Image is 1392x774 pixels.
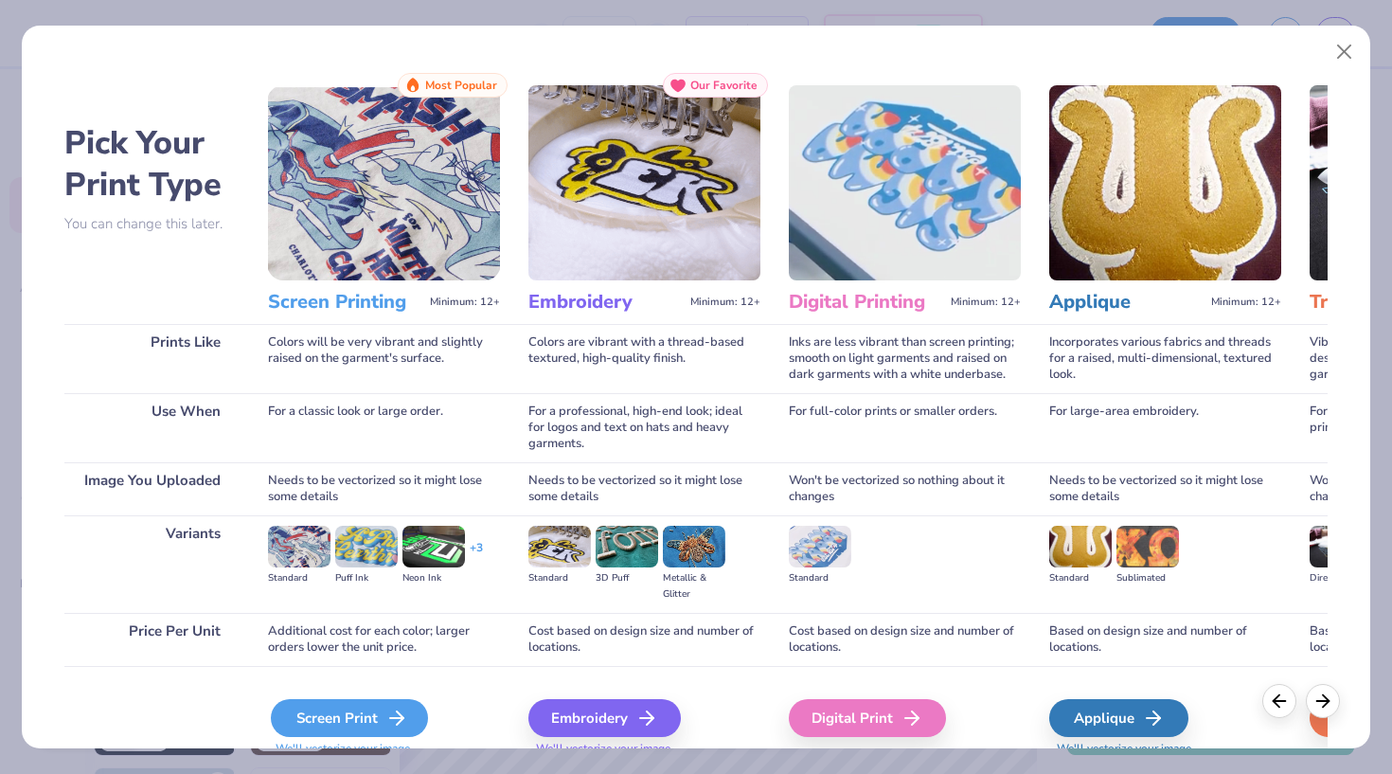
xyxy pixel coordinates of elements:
img: Neon Ink [402,526,465,567]
div: Standard [1049,570,1112,586]
div: Prints Like [64,324,240,393]
span: Minimum: 12+ [1211,296,1281,309]
img: Embroidery [528,85,760,280]
span: Minimum: 12+ [690,296,760,309]
div: Embroidery [528,699,681,737]
div: Standard [268,570,330,586]
div: Incorporates various fabrics and threads for a raised, multi-dimensional, textured look. [1049,324,1281,393]
div: For full-color prints or smaller orders. [789,393,1021,462]
div: Use When [64,393,240,462]
div: Standard [528,570,591,586]
div: Needs to be vectorized so it might lose some details [268,462,500,515]
div: Variants [64,515,240,613]
img: Standard [789,526,851,567]
div: Puff Ink [335,570,398,586]
div: 3D Puff [596,570,658,586]
div: Colors are vibrant with a thread-based textured, high-quality finish. [528,324,760,393]
div: Needs to be vectorized so it might lose some details [1049,462,1281,515]
img: Direct-to-film [1310,526,1372,567]
img: Standard [1049,526,1112,567]
img: Screen Printing [268,85,500,280]
div: Won't be vectorized so nothing about it changes [789,462,1021,515]
img: Puff Ink [335,526,398,567]
span: Minimum: 12+ [430,296,500,309]
img: 3D Puff [596,526,658,567]
div: Screen Print [271,699,428,737]
span: We'll vectorize your image. [528,741,760,757]
div: Image You Uploaded [64,462,240,515]
img: Standard [528,526,591,567]
div: Colors will be very vibrant and slightly raised on the garment's surface. [268,324,500,393]
div: + 3 [470,540,483,572]
span: Our Favorite [690,79,758,92]
h3: Embroidery [528,290,683,315]
div: For a professional, high-end look; ideal for logos and text on hats and heavy garments. [528,393,760,462]
span: Minimum: 12+ [951,296,1021,309]
img: Sublimated [1116,526,1179,567]
div: Standard [789,570,851,586]
div: Neon Ink [402,570,465,586]
h3: Screen Printing [268,290,422,315]
div: Applique [1049,699,1188,737]
div: Cost based on design size and number of locations. [789,613,1021,666]
div: Digital Print [789,699,946,737]
div: For a classic look or large order. [268,393,500,462]
div: Sublimated [1116,570,1179,586]
span: We'll vectorize your image. [268,741,500,757]
div: Metallic & Glitter [663,570,725,603]
div: Additional cost for each color; larger orders lower the unit price. [268,613,500,666]
span: Most Popular [425,79,497,92]
img: Applique [1049,85,1281,280]
p: You can change this later. [64,216,240,232]
div: Based on design size and number of locations. [1049,613,1281,666]
img: Standard [268,526,330,567]
span: We'll vectorize your image. [1049,741,1281,757]
img: Digital Printing [789,85,1021,280]
div: Inks are less vibrant than screen printing; smooth on light garments and raised on dark garments ... [789,324,1021,393]
img: Metallic & Glitter [663,526,725,567]
div: Cost based on design size and number of locations. [528,613,760,666]
h2: Pick Your Print Type [64,122,240,206]
h3: Applique [1049,290,1204,315]
div: Needs to be vectorized so it might lose some details [528,462,760,515]
div: For large-area embroidery. [1049,393,1281,462]
div: Direct-to-film [1310,570,1372,586]
div: Price Per Unit [64,613,240,666]
h3: Digital Printing [789,290,943,315]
